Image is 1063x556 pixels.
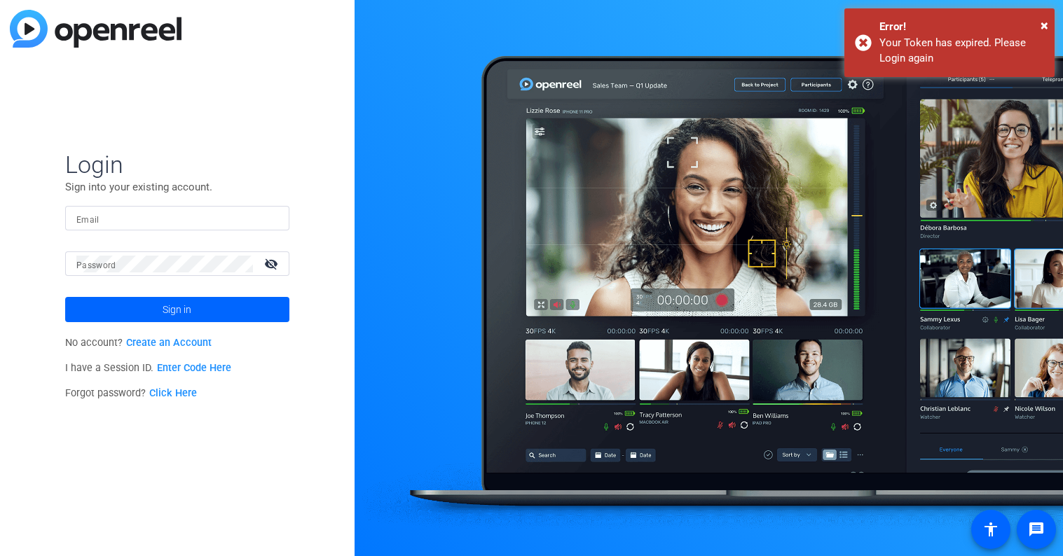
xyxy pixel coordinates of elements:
span: No account? [65,337,212,349]
span: × [1041,17,1048,34]
mat-icon: accessibility [982,521,999,538]
input: Enter Email Address [76,210,278,227]
button: Close [1041,15,1048,36]
mat-icon: visibility_off [256,253,289,274]
span: Sign in [163,292,191,327]
mat-icon: message [1028,521,1045,538]
p: Sign into your existing account. [65,179,289,195]
a: Click Here [149,387,197,399]
img: blue-gradient.svg [10,10,181,48]
span: Forgot password? [65,387,197,399]
mat-label: Password [76,260,116,270]
span: I have a Session ID. [65,362,231,374]
div: Error! [879,19,1044,35]
a: Enter Code Here [157,362,231,374]
button: Sign in [65,297,289,322]
a: Create an Account [126,337,212,349]
span: Login [65,150,289,179]
mat-label: Email [76,215,100,225]
div: Your Token has expired. Please Login again [879,35,1044,67]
